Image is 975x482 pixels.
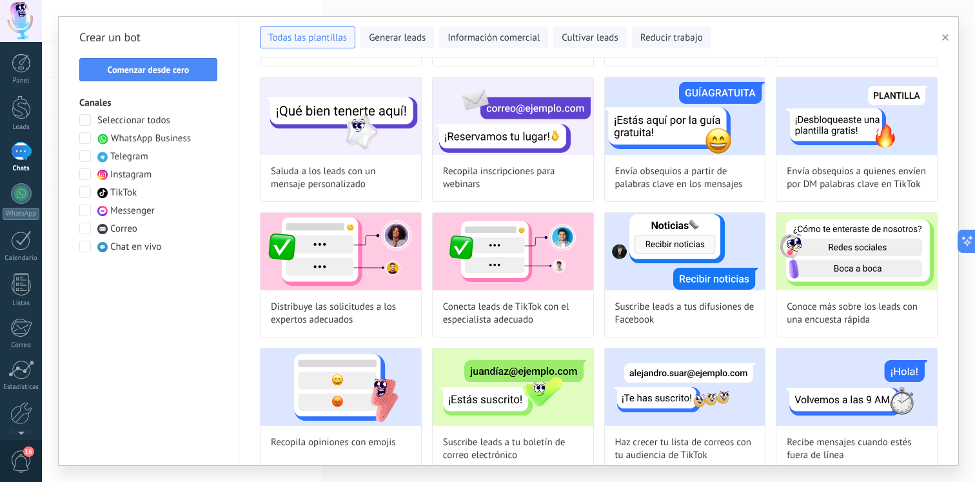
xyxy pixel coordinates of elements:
span: Distribuye las solicitudes a los expertos adecuados [271,301,411,326]
img: Envía obsequios a quienes envíen por DM palabras clave en TikTok [776,77,937,155]
div: Estadísticas [3,383,40,392]
button: Todas las plantillas [260,26,355,48]
span: Reducir trabajo [640,32,703,45]
span: Recopila opiniones con emojis [271,436,396,449]
span: Seleccionar todos [97,114,170,127]
img: Recibe mensajes cuando estés fuera de línea [776,348,937,426]
span: Recibe mensajes cuando estés fuera de línea [787,436,927,462]
img: Suscribe leads a tus difusiones de Facebook [605,213,765,290]
span: Chat en vivo [110,241,161,254]
div: Listas [3,299,40,308]
img: Conecta leads de TikTok con el especialista adecuado [433,213,593,290]
span: Conoce más sobre los leads con una encuesta rápida [787,301,927,326]
span: Todas las plantillas [268,32,347,45]
div: Calendario [3,254,40,263]
button: Reducir trabajo [632,26,711,48]
div: Leads [3,123,40,132]
span: Messenger [110,205,155,217]
div: WhatsApp [3,208,39,220]
span: Envía obsequios a quienes envíen por DM palabras clave en TikTok [787,165,927,191]
span: Recopila inscripciones para webinars [443,165,583,191]
img: Recopila opiniones con emojis [261,348,421,426]
img: Conoce más sobre los leads con una encuesta rápida [776,213,937,290]
div: Correo [3,341,40,350]
button: Generar leads [360,26,434,48]
button: Información comercial [439,26,548,48]
span: Cultivar leads [562,32,618,45]
h2: Crear un bot [79,27,218,48]
span: Envía obsequios a partir de palabras clave en los mensajes [615,165,755,191]
img: Haz crecer tu lista de correos con tu audiencia de TikTok [605,348,765,426]
img: Envía obsequios a partir de palabras clave en los mensajes [605,77,765,155]
span: Conecta leads de TikTok con el especialista adecuado [443,301,583,326]
div: Chats [3,165,40,173]
span: Correo [110,223,137,236]
span: Generar leads [369,32,426,45]
span: TikTok [110,186,137,199]
img: Distribuye las solicitudes a los expertos adecuados [261,213,421,290]
span: Comenzar desde cero [108,65,190,74]
span: Información comercial [448,32,540,45]
span: Haz crecer tu lista de correos con tu audiencia de TikTok [615,436,755,462]
span: Suscribe leads a tus difusiones de Facebook [615,301,755,326]
span: WhatsApp Business [111,132,191,145]
div: Panel [3,77,40,85]
img: Recopila inscripciones para webinars [433,77,593,155]
img: Suscribe leads a tu boletín de correo electrónico [433,348,593,426]
span: Instagram [110,168,152,181]
h3: Canales [79,97,218,109]
button: Comenzar desde cero [79,58,217,81]
img: Saluda a los leads con un mensaje personalizado [261,77,421,155]
span: Telegram [110,150,148,163]
span: Suscribe leads a tu boletín de correo electrónico [443,436,583,462]
span: Saluda a los leads con un mensaje personalizado [271,165,411,191]
button: Cultivar leads [553,26,626,48]
span: 16 [23,447,34,457]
